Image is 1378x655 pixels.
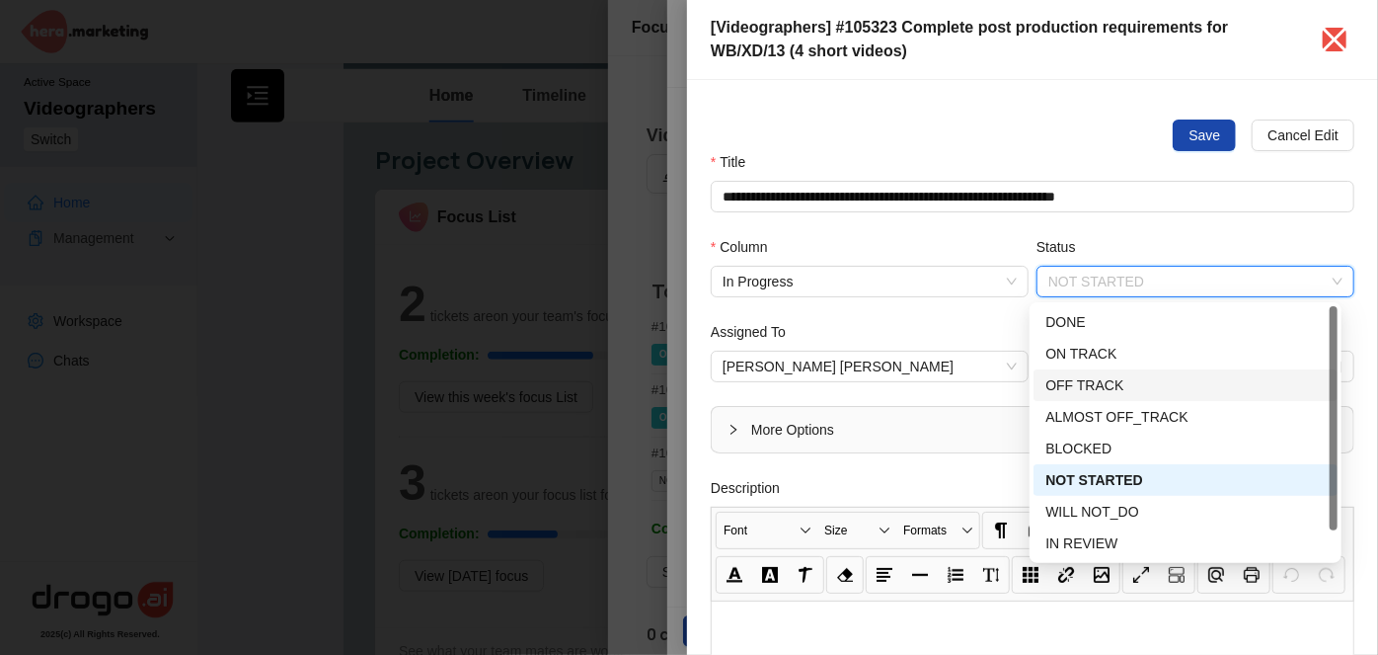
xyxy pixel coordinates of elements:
[1045,311,1325,333] div: DONE
[1274,558,1308,592] button: Undo
[984,514,1018,547] button: Paragraph style
[818,514,895,547] button: Size
[1267,124,1339,146] span: Cancel Edit
[1173,120,1236,151] button: Save
[1160,558,1193,592] button: Show blocks
[1323,28,1346,51] button: Close
[1085,558,1118,592] button: Image
[1033,401,1337,433] div: ALMOST OFF_TRACK
[1020,514,1053,547] button: Quote
[711,181,1354,212] input: Title
[751,419,1338,441] span: More Options
[1033,496,1337,528] div: WILL NOT_DO
[723,267,1017,296] span: In Progress
[868,558,901,592] button: Align
[1252,120,1354,151] button: Cancel Edit
[1124,558,1158,592] button: Full screen
[1045,501,1325,523] div: WILL NOT_DO
[711,477,794,499] label: Description
[1199,558,1233,592] button: Preview
[753,558,787,592] button: Highlight Color
[1045,374,1325,396] div: OFF TRACK
[1033,306,1337,338] div: DONE
[1188,124,1220,146] span: Save
[1045,532,1325,554] div: IN REVIEW
[727,424,739,436] span: right
[1033,528,1337,559] div: IN REVIEW
[1045,469,1325,491] div: NOT STARTED
[1045,438,1325,459] div: BLOCKED
[1235,558,1268,592] button: print
[1310,558,1343,592] button: Redo
[711,151,759,173] label: Title
[1033,369,1337,401] div: OFF TRACK
[1033,433,1337,464] div: BLOCKED
[1033,464,1337,496] div: NOT STARTED
[1036,236,1090,258] label: Status
[718,514,816,547] button: Font
[711,236,782,258] label: Column
[1033,338,1337,369] div: ON TRACK
[897,514,978,547] button: Formats
[723,352,1017,381] span: Williams Umanah
[1319,24,1350,55] span: close
[1048,267,1342,296] span: NOT STARTED
[789,558,822,592] button: Text style
[718,558,751,592] button: Font Color
[1014,558,1047,592] button: Table
[1049,558,1083,592] button: Link
[711,321,800,343] label: Assigned To
[939,558,972,592] button: List
[828,558,862,592] button: Remove Format
[903,558,937,592] button: Horizontal line
[711,16,1299,63] div: [Videographers] #105323 Complete post production requirements for WB/XD/13 (4 short videos)
[974,558,1008,592] button: Line height
[1045,343,1325,365] div: ON TRACK
[1045,406,1325,428] div: ALMOST OFF_TRACK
